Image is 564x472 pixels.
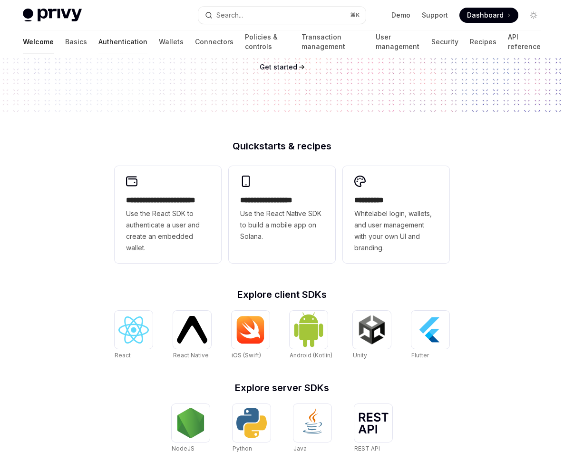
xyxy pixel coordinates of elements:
[172,445,194,452] span: NodeJS
[290,311,332,360] a: Android (Kotlin)Android (Kotlin)
[358,413,389,433] img: REST API
[470,30,496,53] a: Recipes
[467,10,504,20] span: Dashboard
[411,352,429,359] span: Flutter
[115,352,131,359] span: React
[422,10,448,20] a: Support
[459,8,518,23] a: Dashboard
[115,383,449,393] h2: Explore server SDKs
[23,30,54,53] a: Welcome
[354,404,392,453] a: REST APIREST API
[195,30,233,53] a: Connectors
[357,315,387,345] img: Unity
[260,62,297,72] a: Get started
[343,166,449,263] a: **** *****Whitelabel login, wallets, and user management with your own UI and branding.
[232,352,261,359] span: iOS (Swift)
[118,316,149,344] img: React
[115,141,449,151] h2: Quickstarts & recipes
[411,311,449,360] a: FlutterFlutter
[526,8,541,23] button: Toggle dark mode
[235,315,266,344] img: iOS (Swift)
[198,7,366,24] button: Open search
[376,30,420,53] a: User management
[290,352,332,359] span: Android (Kotlin)
[350,11,360,19] span: ⌘ K
[233,404,271,453] a: PythonPython
[173,352,209,359] span: React Native
[126,208,210,254] span: Use the React SDK to authenticate a user and create an embedded wallet.
[216,10,243,21] div: Search...
[98,30,147,53] a: Authentication
[301,30,364,53] a: Transaction management
[508,30,541,53] a: API reference
[23,9,82,22] img: light logo
[173,311,211,360] a: React NativeReact Native
[415,315,446,345] img: Flutter
[232,311,270,360] a: iOS (Swift)iOS (Swift)
[293,445,307,452] span: Java
[260,63,297,71] span: Get started
[159,30,184,53] a: Wallets
[353,352,367,359] span: Unity
[353,311,391,360] a: UnityUnity
[233,445,252,452] span: Python
[172,404,210,453] a: NodeJSNodeJS
[293,404,331,453] a: JavaJava
[115,311,153,360] a: ReactReact
[229,166,335,263] a: **** **** **** ***Use the React Native SDK to build a mobile app on Solana.
[245,30,290,53] a: Policies & controls
[175,408,206,438] img: NodeJS
[431,30,458,53] a: Security
[297,408,328,438] img: Java
[240,208,324,242] span: Use the React Native SDK to build a mobile app on Solana.
[391,10,410,20] a: Demo
[236,408,267,438] img: Python
[293,312,324,347] img: Android (Kotlin)
[354,208,438,254] span: Whitelabel login, wallets, and user management with your own UI and branding.
[354,445,380,452] span: REST API
[65,30,87,53] a: Basics
[115,290,449,299] h2: Explore client SDKs
[177,316,207,343] img: React Native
